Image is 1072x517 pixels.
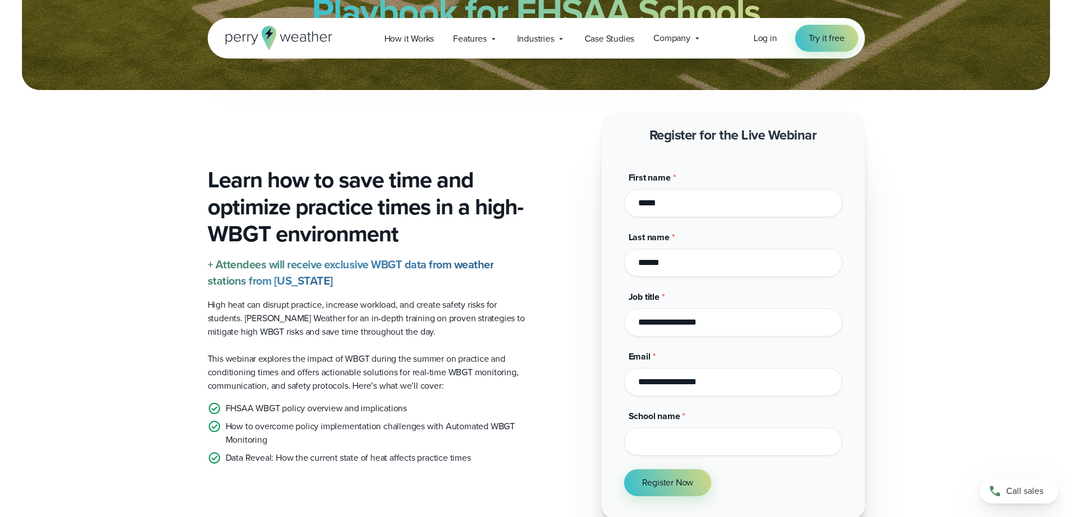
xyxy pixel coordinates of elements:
[624,469,712,496] button: Register Now
[453,32,486,46] span: Features
[1006,484,1043,498] span: Call sales
[208,298,527,339] p: High heat can disrupt practice, increase workload, and create safety risks for students. [PERSON_...
[208,256,494,289] strong: + Attendees will receive exclusive WBGT data from weather stations from [US_STATE]
[629,350,651,363] span: Email
[585,32,635,46] span: Case Studies
[753,32,777,44] span: Log in
[208,167,527,248] h3: Learn how to save time and optimize practice times in a high-WBGT environment
[629,171,671,184] span: First name
[226,402,407,415] p: FHSAA WBGT policy overview and implications
[753,32,777,45] a: Log in
[629,231,670,244] span: Last name
[629,290,660,303] span: Job title
[517,32,554,46] span: Industries
[575,27,644,50] a: Case Studies
[795,25,858,52] a: Try it free
[809,32,845,45] span: Try it free
[375,27,444,50] a: How it Works
[226,420,527,447] p: How to overcome policy implementation challenges with Automated WBGT Monitoring
[629,410,680,422] span: School name
[226,451,471,465] p: Data Reveal: How the current state of heat affects practice times
[653,32,690,45] span: Company
[208,352,527,393] p: This webinar explores the impact of WBGT during the summer on practice and conditioning times and...
[980,479,1058,503] a: Call sales
[384,32,434,46] span: How it Works
[649,125,817,145] strong: Register for the Live Webinar
[642,476,694,489] span: Register Now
